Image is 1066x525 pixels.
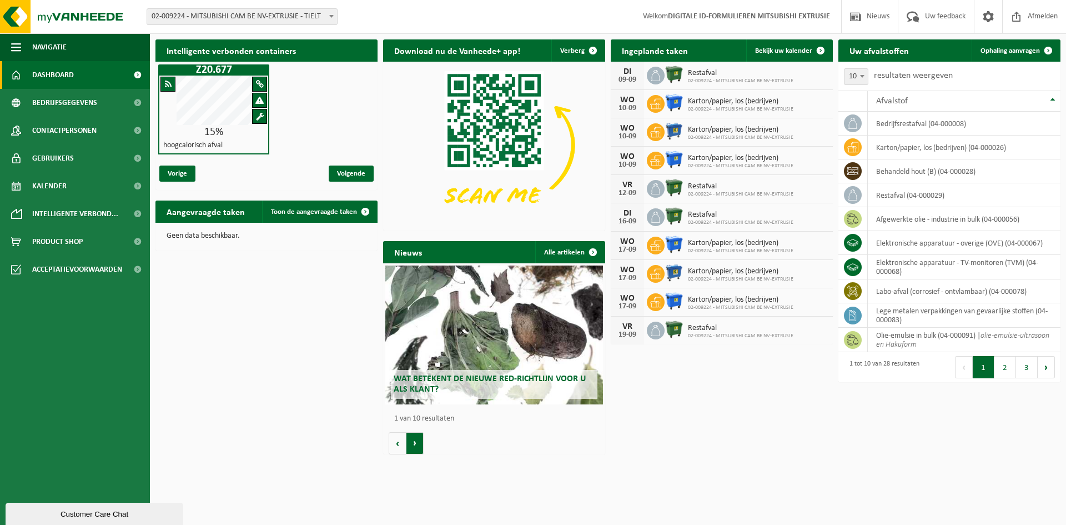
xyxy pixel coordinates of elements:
button: 1 [973,356,994,378]
img: WB-1100-HPE-BE-01 [665,292,683,311]
div: 16-09 [616,218,638,226]
span: 02-009224 - MITSUBISHI CAM BE NV-EXTRUSIE [688,191,793,198]
p: Geen data beschikbaar. [167,232,366,240]
span: Karton/papier, los (bedrijven) [688,296,793,304]
button: 2 [994,356,1016,378]
td: afgewerkte olie - industrie in bulk (04-000056) [868,207,1060,231]
button: Previous [955,356,973,378]
td: behandeld hout (B) (04-000028) [868,159,1060,183]
img: WB-1100-HPE-BE-01 [665,150,683,169]
span: Restafval [688,69,793,78]
div: WO [616,152,638,161]
div: 17-09 [616,274,638,282]
div: WO [616,266,638,274]
div: DI [616,67,638,76]
div: 1 tot 10 van 28 resultaten [844,355,919,379]
span: Vorige [159,166,195,182]
button: 3 [1016,356,1038,378]
img: WB-1100-HPE-BE-01 [665,93,683,112]
a: Bekijk uw kalender [746,39,832,62]
td: lege metalen verpakkingen van gevaarlijke stoffen (04-000083) [868,303,1060,328]
td: elektronische apparatuur - TV-monitoren (TVM) (04-000068) [868,255,1060,279]
div: 17-09 [616,303,638,311]
h1: Z20.677 [161,64,266,76]
img: WB-0770-HPE-BE-01 [665,122,683,141]
span: Volgende [329,166,374,182]
span: Ophaling aanvragen [980,47,1040,54]
span: Dashboard [32,61,74,89]
img: WB-1100-HPE-GN-01 [665,178,683,197]
a: Ophaling aanvragen [972,39,1059,62]
button: Verberg [551,39,604,62]
span: Restafval [688,211,793,219]
img: WB-1100-HPE-GN-01 [665,207,683,226]
span: 02-009224 - MITSUBISHI CAM BE NV-EXTRUSIE [688,333,793,339]
div: 17-09 [616,246,638,254]
span: 02-009224 - MITSUBISHI CAM BE NV-EXTRUSIE [688,78,793,84]
h4: hoogcalorisch afval [163,142,223,149]
span: Intelligente verbond... [32,200,118,228]
a: Alle artikelen [535,241,604,263]
span: Karton/papier, los (bedrijven) [688,126,793,134]
div: 10-09 [616,161,638,169]
span: Karton/papier, los (bedrijven) [688,267,793,276]
span: Bedrijfsgegevens [32,89,97,117]
img: WB-0770-HPE-BE-01 [665,263,683,282]
img: WB-1100-HPE-BE-01 [665,235,683,254]
span: 02-009224 - MITSUBISHI CAM BE NV-EXTRUSIE [688,106,793,113]
div: 15% [159,127,268,138]
td: karton/papier, los (bedrijven) (04-000026) [868,136,1060,159]
td: bedrijfsrestafval (04-000008) [868,112,1060,136]
iframe: chat widget [6,501,185,525]
div: DI [616,209,638,218]
img: WB-1100-HPE-GN-01 [665,320,683,339]
span: Verberg [560,47,585,54]
span: Afvalstof [876,97,908,106]
a: Toon de aangevraagde taken [262,201,376,223]
button: Next [1038,356,1055,378]
span: Navigatie [32,33,67,61]
div: VR [616,322,638,331]
h2: Download nu de Vanheede+ app! [383,39,531,61]
span: Restafval [688,182,793,191]
span: Wat betekent de nieuwe RED-richtlijn voor u als klant? [394,374,586,394]
h2: Intelligente verbonden containers [155,39,378,61]
button: Volgende [406,432,424,454]
strong: DIGITALE ID-FORMULIEREN MITSUBISHI EXTRUSIE [668,12,830,21]
a: Wat betekent de nieuwe RED-richtlijn voor u als klant? [385,266,603,404]
span: Restafval [688,324,793,333]
div: 19-09 [616,331,638,339]
i: olie-emulsie-ultrasoon en Hakuform [876,332,1049,349]
img: Download de VHEPlus App [383,62,605,228]
span: 02-009224 - MITSUBISHI CAM BE NV-EXTRUSIE - TIELT [147,9,337,24]
span: Kalender [32,172,67,200]
img: WB-1100-HPE-GN-01 [665,65,683,84]
span: Product Shop [32,228,83,256]
span: 02-009224 - MITSUBISHI CAM BE NV-EXTRUSIE [688,219,793,226]
span: 02-009224 - MITSUBISHI CAM BE NV-EXTRUSIE [688,134,793,141]
div: WO [616,96,638,104]
h2: Aangevraagde taken [155,201,256,222]
td: elektronische apparatuur - overige (OVE) (04-000067) [868,231,1060,255]
span: Acceptatievoorwaarden [32,256,122,283]
td: olie-emulsie in bulk (04-000091) | [868,328,1060,352]
div: WO [616,124,638,133]
span: Karton/papier, los (bedrijven) [688,154,793,163]
div: 10-09 [616,133,638,141]
p: 1 van 10 resultaten [394,415,600,423]
span: Contactpersonen [32,117,97,144]
h2: Nieuws [383,241,433,263]
div: 12-09 [616,189,638,197]
span: 02-009224 - MITSUBISHI CAM BE NV-EXTRUSIE [688,304,793,311]
span: 02-009224 - MITSUBISHI CAM BE NV-EXTRUSIE [688,163,793,169]
h2: Ingeplande taken [611,39,699,61]
span: 02-009224 - MITSUBISHI CAM BE NV-EXTRUSIE - TIELT [147,8,338,25]
button: Vorige [389,432,406,454]
h2: Uw afvalstoffen [838,39,920,61]
td: labo-afval (corrosief - ontvlambaar) (04-000078) [868,279,1060,303]
td: restafval (04-000029) [868,183,1060,207]
div: 10-09 [616,104,638,112]
label: resultaten weergeven [874,71,953,80]
span: Gebruikers [32,144,74,172]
